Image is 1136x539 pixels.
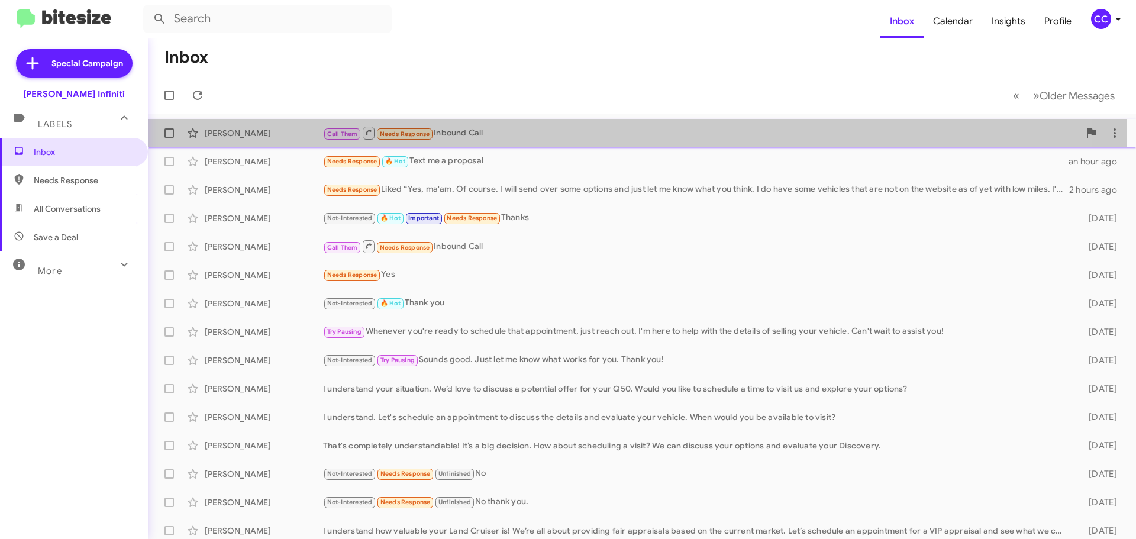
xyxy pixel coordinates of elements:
[327,244,358,251] span: Call Them
[438,498,471,506] span: Unfinished
[1070,383,1127,395] div: [DATE]
[327,271,377,279] span: Needs Response
[323,239,1070,254] div: Inbound Call
[205,354,323,366] div: [PERSON_NAME]
[380,214,401,222] span: 🔥 Hot
[323,211,1070,225] div: Thanks
[205,269,323,281] div: [PERSON_NAME]
[982,4,1035,38] a: Insights
[1070,440,1127,451] div: [DATE]
[1070,411,1127,423] div: [DATE]
[380,470,431,477] span: Needs Response
[380,356,415,364] span: Try Pausing
[38,119,72,130] span: Labels
[323,467,1070,480] div: No
[327,498,373,506] span: Not-Interested
[1070,525,1127,537] div: [DATE]
[34,175,134,186] span: Needs Response
[1070,298,1127,309] div: [DATE]
[205,468,323,480] div: [PERSON_NAME]
[380,130,430,138] span: Needs Response
[323,154,1069,168] div: Text me a proposal
[205,127,323,139] div: [PERSON_NAME]
[385,157,405,165] span: 🔥 Hot
[1006,83,1027,108] button: Previous
[1040,89,1115,102] span: Older Messages
[1070,468,1127,480] div: [DATE]
[1070,326,1127,338] div: [DATE]
[34,146,134,158] span: Inbox
[164,48,208,67] h1: Inbox
[327,328,362,335] span: Try Pausing
[1033,88,1040,103] span: »
[205,241,323,253] div: [PERSON_NAME]
[205,212,323,224] div: [PERSON_NAME]
[408,214,439,222] span: Important
[323,353,1070,367] div: Sounds good. Just let me know what works for you. Thank you!
[323,525,1070,537] div: I understand how valuable your Land Cruiser is! We’re all about providing fair appraisals based o...
[323,325,1070,338] div: Whenever you're ready to schedule that appointment, just reach out. I'm here to help with the det...
[447,214,497,222] span: Needs Response
[1013,88,1019,103] span: «
[327,299,373,307] span: Not-Interested
[1026,83,1122,108] button: Next
[323,383,1070,395] div: I understand your situation. We’d love to discuss a potential offer for your Q50. Would you like ...
[323,296,1070,310] div: Thank you
[924,4,982,38] a: Calendar
[205,326,323,338] div: [PERSON_NAME]
[205,383,323,395] div: [PERSON_NAME]
[380,244,430,251] span: Needs Response
[1006,83,1122,108] nav: Page navigation example
[34,203,101,215] span: All Conversations
[327,214,373,222] span: Not-Interested
[51,57,123,69] span: Special Campaign
[1091,9,1111,29] div: CC
[327,470,373,477] span: Not-Interested
[205,184,323,196] div: [PERSON_NAME]
[438,470,471,477] span: Unfinished
[205,440,323,451] div: [PERSON_NAME]
[1070,241,1127,253] div: [DATE]
[1069,156,1127,167] div: an hour ago
[323,268,1070,282] div: Yes
[23,88,125,100] div: [PERSON_NAME] Infiniti
[1070,496,1127,508] div: [DATE]
[1070,354,1127,366] div: [DATE]
[323,125,1079,140] div: Inbound Call
[1035,4,1081,38] a: Profile
[1081,9,1123,29] button: CC
[327,130,358,138] span: Call Them
[38,266,62,276] span: More
[1070,269,1127,281] div: [DATE]
[205,496,323,508] div: [PERSON_NAME]
[380,299,401,307] span: 🔥 Hot
[16,49,133,78] a: Special Campaign
[205,298,323,309] div: [PERSON_NAME]
[205,525,323,537] div: [PERSON_NAME]
[327,186,377,193] span: Needs Response
[34,231,78,243] span: Save a Deal
[143,5,392,33] input: Search
[323,183,1069,196] div: Liked “Yes, ma'am. Of course. I will send over some options and just let me know what you think. ...
[380,498,431,506] span: Needs Response
[327,157,377,165] span: Needs Response
[205,411,323,423] div: [PERSON_NAME]
[1069,184,1127,196] div: 2 hours ago
[205,156,323,167] div: [PERSON_NAME]
[323,440,1070,451] div: That's completely understandable! It’s a big decision. How about scheduling a visit? We can discu...
[880,4,924,38] a: Inbox
[323,495,1070,509] div: No thank you.
[327,356,373,364] span: Not-Interested
[1070,212,1127,224] div: [DATE]
[323,411,1070,423] div: I understand. Let's schedule an appointment to discuss the details and evaluate your vehicle. Whe...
